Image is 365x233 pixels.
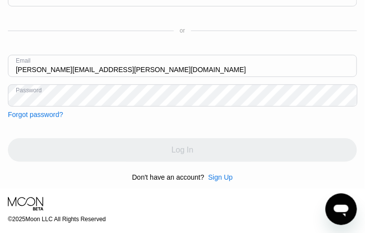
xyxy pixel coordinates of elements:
div: Don't have an account? [132,174,204,182]
div: Forgot password? [8,111,63,118]
div: © 2025 Moon LLC All Rights Reserved [8,216,357,223]
div: Password [16,87,42,94]
div: or [180,27,185,34]
div: Email [16,57,31,64]
div: Sign Up [208,174,233,182]
div: Sign Up [204,174,233,182]
iframe: Button to launch messaging window [326,194,357,225]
